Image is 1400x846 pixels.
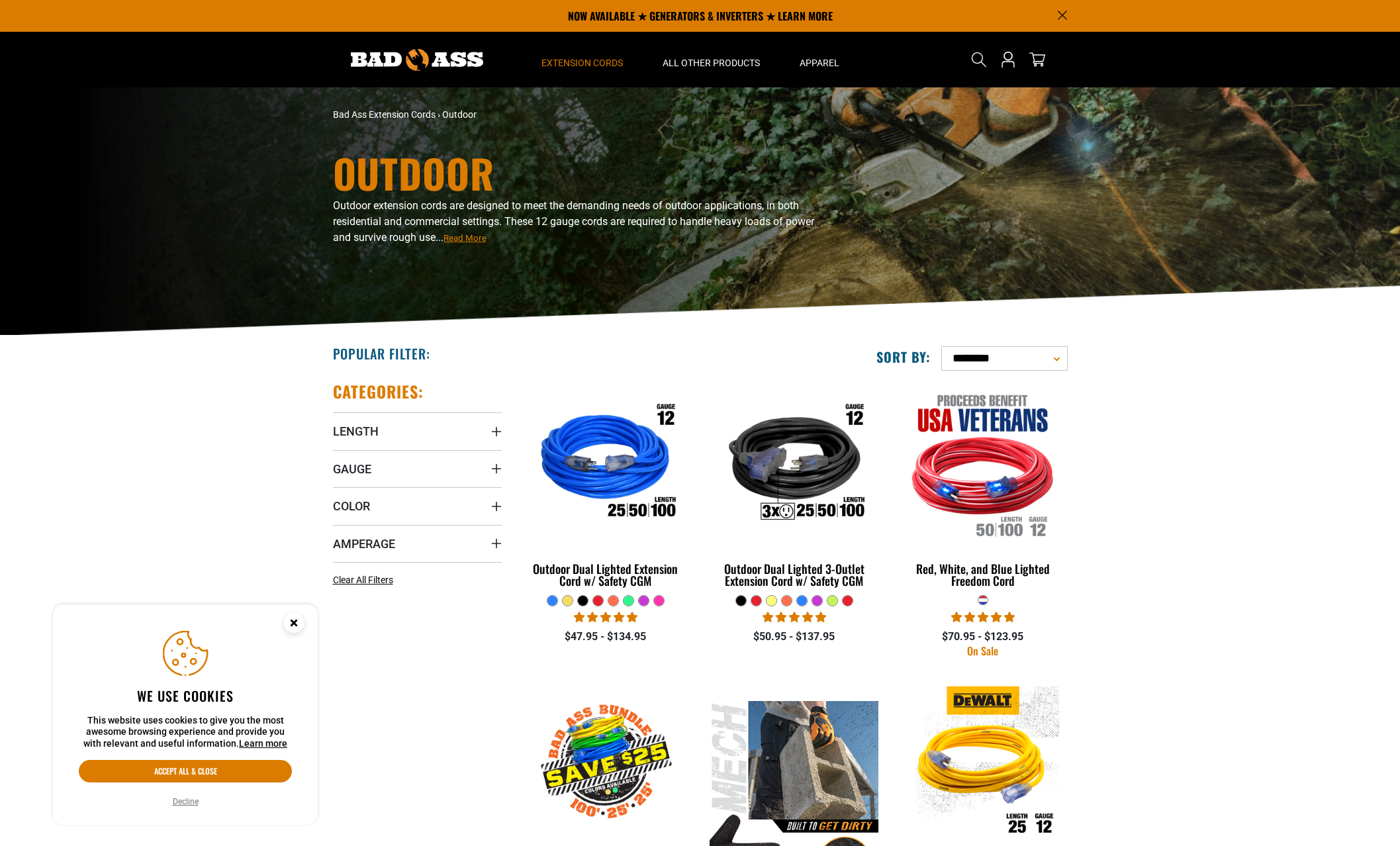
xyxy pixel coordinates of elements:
[333,525,502,562] summary: Amperage
[438,109,440,120] span: ›
[522,32,643,87] summary: Extension Cords
[79,760,292,782] button: Accept all & close
[711,388,878,540] img: Outdoor Dual Lighted 3-Outlet Extension Cord w/ Safety CGM
[900,388,1066,540] img: Red, White, and Blue Lighted Freedom Cord
[876,348,931,365] label: Sort by:
[900,686,1066,838] img: DEWALT Outdoor Dual Lighted Extension Cord
[333,381,424,402] h2: Categories:
[968,49,990,70] summary: Search
[333,573,398,587] a: Clear All Filters
[898,381,1067,594] a: Red, White, and Blue Lighted Freedom Cord Red, White, and Blue Lighted Freedom Cord
[333,108,816,122] nav: breadcrumbs
[333,536,395,551] span: Amperage
[333,461,371,477] span: Gauge
[898,563,1067,587] div: Red, White, and Blue Lighted Freedom Cord
[643,32,780,87] summary: All Other Products
[522,381,690,594] a: Outdoor Dual Lighted Extension Cord w/ Safety CGM Outdoor Dual Lighted Extension Cord w/ Safety CGM
[951,611,1015,624] span: 5.00 stars
[541,57,623,69] span: Extension Cords
[800,57,839,69] span: Apparel
[574,611,637,624] span: 4.81 stars
[333,424,379,439] span: Length
[898,629,1067,645] div: $70.95 - $123.95
[169,795,203,808] button: Decline
[780,32,859,87] summary: Apparel
[898,645,1067,656] div: On Sale
[333,109,436,120] a: Bad Ass Extension Cords
[763,611,826,624] span: 4.80 stars
[710,563,878,587] div: Outdoor Dual Lighted 3-Outlet Extension Cord w/ Safety CGM
[239,738,287,749] a: Learn more
[710,629,878,645] div: $50.95 - $137.95
[333,575,393,585] span: Clear All Filters
[333,498,370,514] span: Color
[522,563,690,587] div: Outdoor Dual Lighted Extension Cord w/ Safety CGM
[351,49,483,71] img: Bad Ass Extension Cords
[333,345,430,362] h2: Popular Filter:
[443,233,487,243] span: Read More
[522,629,690,645] div: $47.95 - $134.95
[442,109,477,120] span: Outdoor
[663,57,760,69] span: All Other Products
[710,381,878,594] a: Outdoor Dual Lighted 3-Outlet Extension Cord w/ Safety CGM Outdoor Dual Lighted 3-Outlet Extensio...
[333,412,502,449] summary: Length
[333,199,814,244] span: Outdoor extension cords are designed to meet the demanding needs of outdoor applications, in both...
[333,450,502,487] summary: Gauge
[522,388,689,540] img: Outdoor Dual Lighted Extension Cord w/ Safety CGM
[333,153,816,193] h1: Outdoor
[522,686,689,838] img: Outdoor Cord Bundle
[79,687,292,704] h2: We use cookies
[53,604,318,825] aside: Cookie Consent
[333,487,502,524] summary: Color
[79,715,292,750] p: This website uses cookies to give you the most awesome browsing experience and provide you with r...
